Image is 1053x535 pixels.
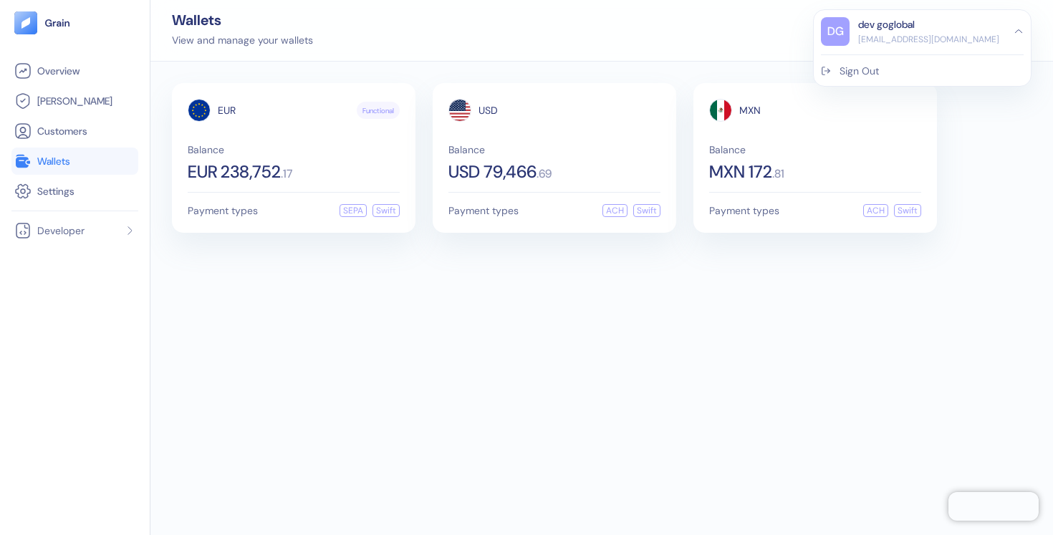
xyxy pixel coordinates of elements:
div: Swift [633,204,660,217]
a: Wallets [14,153,135,170]
img: logo-tablet-V2.svg [14,11,37,34]
span: Overview [37,64,80,78]
span: Balance [188,145,400,155]
span: Customers [37,124,87,138]
span: Settings [37,184,74,198]
span: . 69 [537,168,552,180]
div: Wallets [172,13,313,27]
div: ACH [863,204,888,217]
span: Balance [709,145,921,155]
span: MXN [739,105,761,115]
span: . 17 [281,168,292,180]
span: USD 79,466 [448,163,537,180]
span: . 81 [772,168,784,180]
div: dev goglobal [858,17,915,32]
span: Functional [362,105,394,116]
div: View and manage your wallets [172,33,313,48]
div: Sign Out [840,64,879,79]
span: Payment types [188,206,258,216]
img: logo [44,18,71,28]
iframe: Chatra live chat [948,492,1039,521]
a: Settings [14,183,135,200]
div: SEPA [340,204,367,217]
span: MXN 172 [709,163,772,180]
span: Payment types [709,206,779,216]
span: Developer [37,223,85,238]
a: Customers [14,122,135,140]
div: ACH [602,204,628,217]
span: [PERSON_NAME] [37,94,112,108]
span: Payment types [448,206,519,216]
a: [PERSON_NAME] [14,92,135,110]
div: DG [821,17,850,46]
span: USD [479,105,498,115]
span: EUR [218,105,236,115]
a: Overview [14,62,135,79]
div: Swift [372,204,400,217]
div: [EMAIL_ADDRESS][DOMAIN_NAME] [858,33,999,46]
span: EUR 238,752 [188,163,281,180]
span: Wallets [37,154,70,168]
div: Swift [894,204,921,217]
span: Balance [448,145,660,155]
